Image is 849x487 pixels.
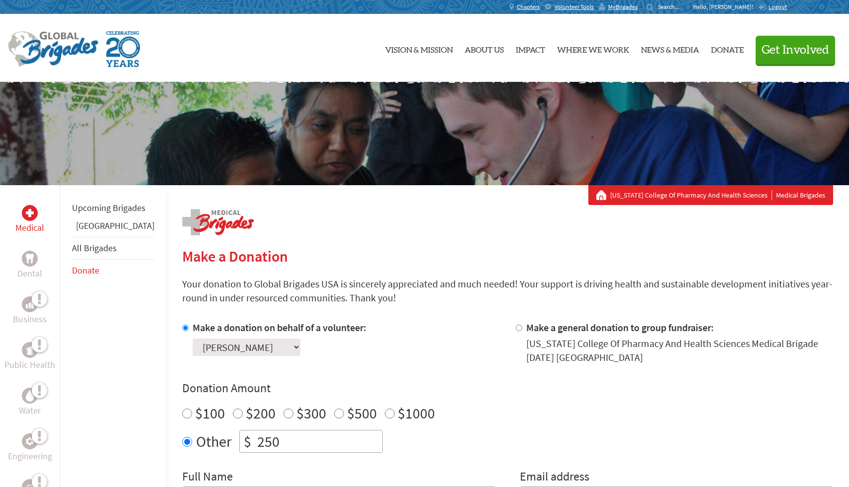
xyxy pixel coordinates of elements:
[385,22,453,74] a: Vision & Mission
[769,3,787,10] span: Logout
[8,31,98,67] img: Global Brigades Logo
[255,430,382,452] input: Enter Amount
[26,300,34,308] img: Business
[641,22,699,74] a: News & Media
[398,404,435,422] label: $1000
[246,404,276,422] label: $200
[8,433,52,463] a: EngineeringEngineering
[517,3,540,11] span: Chapters
[756,36,835,64] button: Get Involved
[596,190,825,200] div: Medical Brigades
[526,321,714,334] label: Make a general donation to group fundraiser:
[72,197,154,219] li: Upcoming Brigades
[72,237,154,260] li: All Brigades
[13,296,47,326] a: BusinessBusiness
[347,404,377,422] label: $500
[72,260,154,281] li: Donate
[296,404,326,422] label: $300
[106,31,140,67] img: Global Brigades Celebrating 20 Years
[19,404,41,417] p: Water
[13,312,47,326] p: Business
[17,251,42,280] a: DentalDental
[608,3,637,11] span: MyBrigades
[22,433,38,449] div: Engineering
[19,388,41,417] a: WaterWater
[15,221,44,235] p: Medical
[465,22,504,74] a: About Us
[26,390,34,401] img: Water
[22,342,38,358] div: Public Health
[76,220,154,231] a: [GEOGRAPHIC_DATA]
[520,469,589,487] label: Email address
[22,251,38,267] div: Dental
[693,3,758,11] p: Hello, [PERSON_NAME]!
[182,247,833,265] h2: Make a Donation
[26,209,34,217] img: Medical
[555,3,594,11] span: Volunteer Tools
[526,337,834,364] div: [US_STATE] College Of Pharmacy And Health Sciences Medical Brigade [DATE] [GEOGRAPHIC_DATA]
[4,342,55,372] a: Public HealthPublic Health
[240,430,255,452] div: $
[195,404,225,422] label: $100
[711,22,744,74] a: Donate
[22,205,38,221] div: Medical
[22,388,38,404] div: Water
[4,358,55,372] p: Public Health
[182,209,254,235] img: logo-medical.png
[658,3,686,10] input: Search...
[72,202,145,213] a: Upcoming Brigades
[193,321,366,334] label: Make a donation on behalf of a volunteer:
[17,267,42,280] p: Dental
[182,469,233,487] label: Full Name
[8,449,52,463] p: Engineering
[72,219,154,237] li: Panama
[26,345,34,355] img: Public Health
[758,3,787,11] a: Logout
[26,437,34,445] img: Engineering
[610,190,772,200] a: [US_STATE] College Of Pharmacy And Health Sciences
[15,205,44,235] a: MedicalMedical
[557,22,629,74] a: Where We Work
[516,22,545,74] a: Impact
[196,430,231,453] label: Other
[182,380,833,396] h4: Donation Amount
[762,44,829,56] span: Get Involved
[26,254,34,263] img: Dental
[72,242,117,254] a: All Brigades
[72,265,99,276] a: Donate
[22,296,38,312] div: Business
[182,277,833,305] p: Your donation to Global Brigades USA is sincerely appreciated and much needed! Your support is dr...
